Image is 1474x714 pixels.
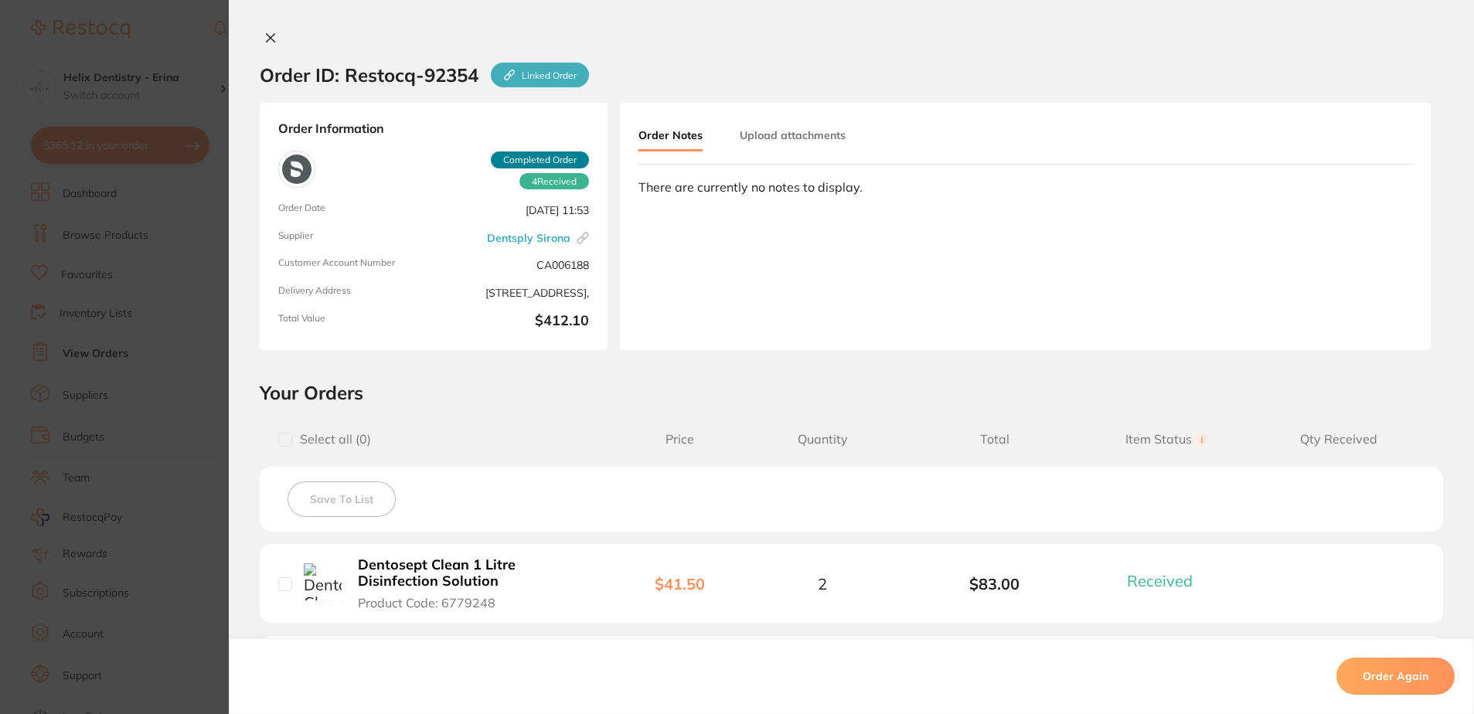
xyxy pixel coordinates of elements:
span: Completed Order [491,151,589,168]
span: Customer Account Number [278,257,427,273]
span: Received [1127,571,1193,590]
b: Dentosept Clean 1 Litre Disinfection Solution [358,557,594,589]
h2: Order ID: Restocq- 92354 [260,63,589,87]
span: Item Status [1081,432,1252,447]
strong: Order Information [278,121,589,138]
img: Dentsply Sirona [282,155,311,184]
span: Order Date [278,202,427,218]
span: Delivery Address [278,285,427,301]
span: Select all ( 0 ) [292,432,371,447]
span: 2 [818,575,827,593]
h2: Your Orders [260,381,1443,404]
span: Product Code: 6779248 [358,596,495,610]
button: Received [1122,571,1211,590]
b: $41.50 [655,574,705,593]
button: Order Again [1336,658,1455,695]
button: Dentosept Clean 1 Litre Disinfection Solution Product Code: 6779248 [353,556,599,610]
button: Order Notes [638,121,703,151]
img: Dentosept Clean 1 Litre Disinfection Solution [304,563,342,601]
b: $83.00 [909,575,1081,593]
span: Price [622,432,737,447]
button: Save To List [288,481,396,517]
b: $412.10 [440,313,589,331]
span: [STREET_ADDRESS], [440,285,589,301]
span: Qty Received [1253,432,1425,447]
span: Supplier [278,230,427,246]
span: Quantity [737,432,908,447]
p: Linked Order [522,70,577,81]
span: Received [519,173,589,190]
span: Total Value [278,313,427,331]
a: Dentsply Sirona [487,232,570,244]
span: CA006188 [440,257,589,273]
button: Upload attachments [740,121,846,149]
span: [DATE] 11:53 [440,202,589,218]
div: There are currently no notes to display. [638,180,1412,194]
span: Total [909,432,1081,447]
